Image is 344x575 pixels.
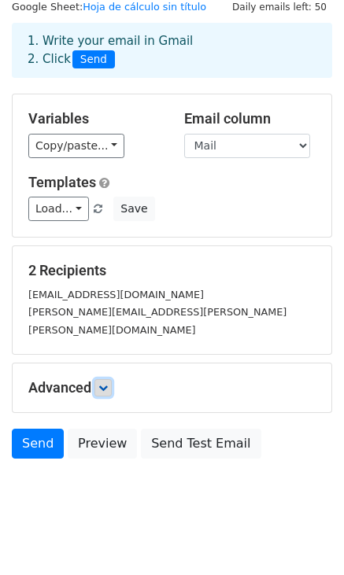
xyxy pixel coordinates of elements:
a: Preview [68,429,137,459]
a: Copy/paste... [28,134,124,158]
a: Daily emails left: 50 [227,1,332,13]
a: Send [12,429,64,459]
iframe: Chat Widget [265,499,344,575]
small: [EMAIL_ADDRESS][DOMAIN_NAME] [28,289,204,300]
a: Templates [28,174,96,190]
div: 1. Write your email in Gmail 2. Click [16,32,328,68]
div: Widget chat [265,499,344,575]
small: Google Sheet: [12,1,206,13]
a: Load... [28,197,89,221]
button: Save [113,197,154,221]
small: [PERSON_NAME][EMAIL_ADDRESS][PERSON_NAME][PERSON_NAME][DOMAIN_NAME] [28,306,287,336]
h5: Email column [184,110,316,127]
h5: Advanced [28,379,316,396]
span: Send [72,50,115,69]
a: Hoja de cálculo sin título [83,1,206,13]
h5: 2 Recipients [28,262,316,279]
h5: Variables [28,110,161,127]
a: Send Test Email [141,429,261,459]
